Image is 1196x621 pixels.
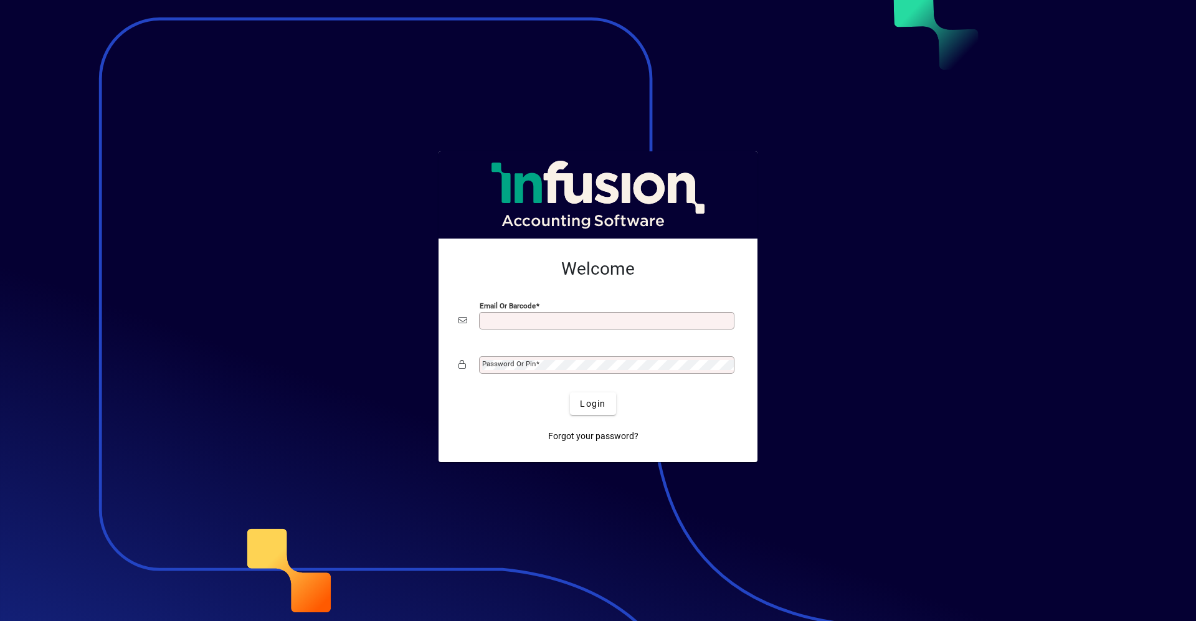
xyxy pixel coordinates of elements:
[543,425,643,447] a: Forgot your password?
[548,430,638,443] span: Forgot your password?
[482,359,536,368] mat-label: Password or Pin
[580,397,605,410] span: Login
[480,301,536,310] mat-label: Email or Barcode
[458,258,738,280] h2: Welcome
[570,392,615,415] button: Login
